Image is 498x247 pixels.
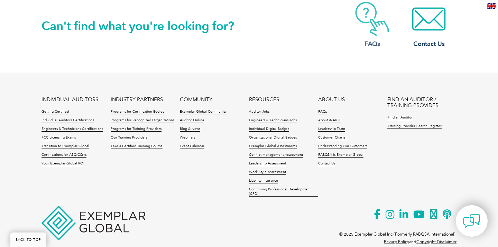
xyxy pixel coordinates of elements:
[41,206,145,240] img: Exemplar Global
[249,118,297,123] a: Engineers & Technicians Jobs
[249,135,297,140] a: Organizational Digital Badges
[249,179,278,183] a: Liability Insurance
[111,127,162,132] a: Programs for Training Providers
[463,212,480,230] img: contact-chat.png
[41,127,103,132] a: Engineers & Technicians Certifications
[111,118,174,123] a: Programs for Recognized Organizations
[318,127,345,132] a: Leadership Team
[416,239,456,244] a: Copyright Disclaimer
[41,110,69,114] a: Getting Certified
[249,127,289,132] a: Individual Digital Badges
[249,144,297,149] a: Exemplar Global Assessments
[249,161,286,166] a: Leadership Assessment
[318,110,327,114] a: FAQs
[180,135,195,140] a: Webinars
[387,115,413,120] a: Find an Auditor
[401,2,456,48] a: Contact Us
[249,187,318,197] a: Continuing Professional Development (CPD)
[387,97,456,108] a: FIND AN AUDITOR / TRAINING PROVIDER
[249,153,303,158] a: Conflict Management Assessment
[10,232,46,247] a: BACK TO TOP
[344,2,400,48] a: FAQs
[180,110,227,114] a: Exemplar Global Community
[401,40,456,48] h3: Contact Us
[318,118,341,123] a: About iNARTE
[41,97,98,103] a: INDIVIDUAL AUDITORS
[384,238,456,246] p: and
[387,124,442,129] a: Training Provider Search Register
[41,161,84,166] a: Your Exemplar Global ROI
[41,153,86,158] a: Certifications for ASQ CQAs
[41,135,76,140] a: FCC Licensing Exams
[339,230,456,238] p: © 2025 Exemplar Global Inc (Formerly RABQSA International).
[41,20,249,31] h2: Can't find what you're looking for?
[111,110,164,114] a: Programs for Certification Bodies
[318,153,363,158] a: RABQSA is Exemplar Global
[401,2,456,36] img: contact-email.webp
[180,144,204,149] a: Event Calendar
[180,127,200,132] a: Blog & News
[111,144,163,149] a: Take a Certified Training Course
[41,144,89,149] a: Transition to Exemplar Global
[318,97,345,103] a: ABOUT US
[487,3,496,9] img: en
[318,144,367,149] a: Understanding Our Customers
[344,40,400,48] h3: FAQs
[111,97,163,103] a: INDUSTRY PARTNERS
[249,97,279,103] a: RESOURCES
[111,135,147,140] a: Our Training Providers
[180,97,212,103] a: COMMUNITY
[384,239,409,244] a: Privacy Policy
[41,118,94,123] a: Individual Auditors Certifications
[318,161,335,166] a: Contact Us
[180,118,204,123] a: Auditor Online
[318,135,347,140] a: Customer Charter
[249,110,269,114] a: Auditor Jobs
[249,170,286,175] a: Work Style Assessment
[344,2,400,36] img: contact-faq.webp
